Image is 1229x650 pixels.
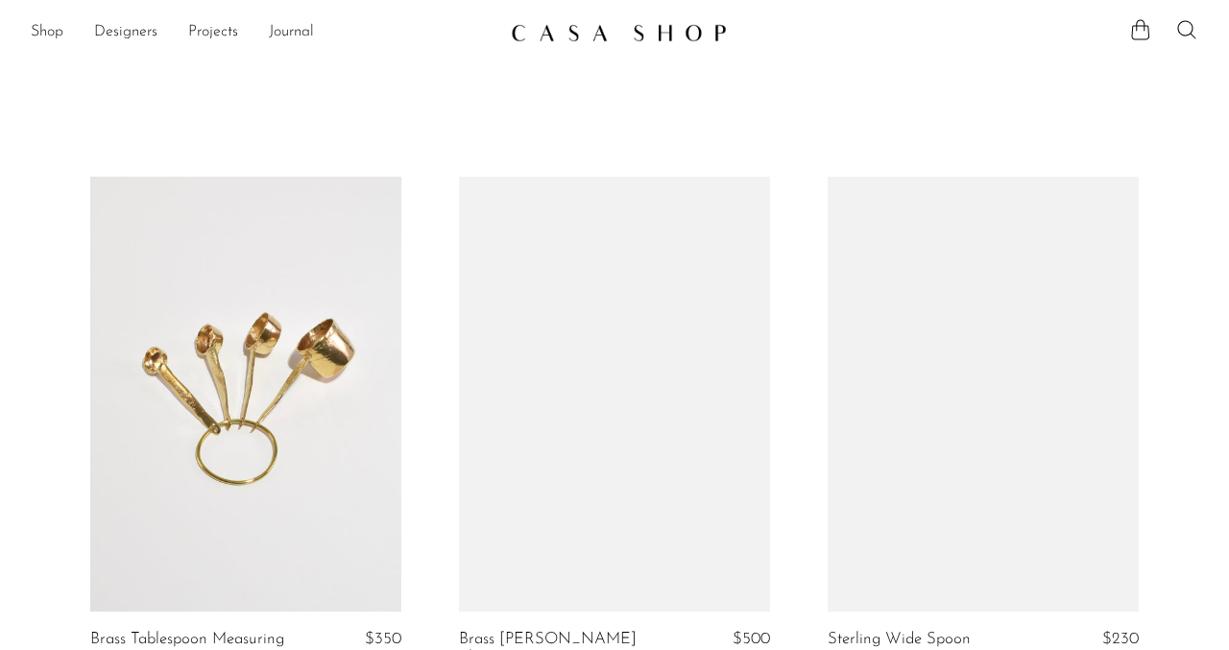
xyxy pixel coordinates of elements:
span: $500 [733,631,770,647]
a: Projects [188,20,238,45]
a: Shop [31,20,63,45]
span: $350 [365,631,401,647]
ul: NEW HEADER MENU [31,16,495,49]
nav: Desktop navigation [31,16,495,49]
a: Sterling Wide Spoon [828,631,971,648]
span: $230 [1102,631,1139,647]
a: Designers [94,20,157,45]
a: Journal [269,20,314,45]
